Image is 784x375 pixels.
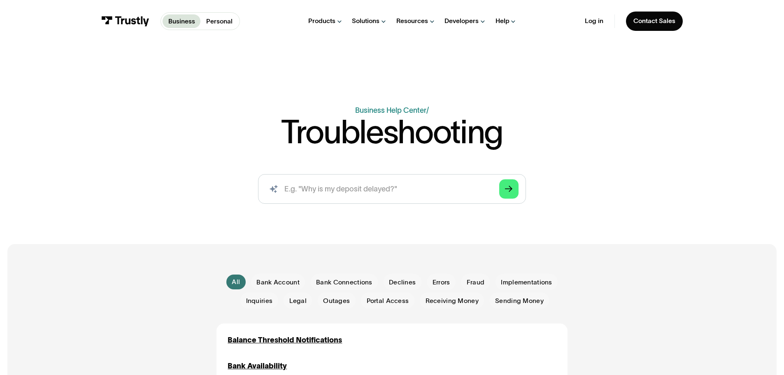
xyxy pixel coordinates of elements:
[101,16,149,26] img: Trustly Logo
[281,116,503,148] h1: Troubleshooting
[323,296,350,305] span: Outages
[426,106,429,114] div: /
[396,17,428,25] div: Resources
[232,277,240,286] div: All
[433,278,450,287] span: Errors
[200,14,238,28] a: Personal
[216,274,567,309] form: Email Form
[633,17,675,25] div: Contact Sales
[426,296,479,305] span: Receiving Money
[367,296,409,305] span: Portal Access
[226,275,246,289] a: All
[228,361,287,372] a: Bank Availability
[495,296,544,305] span: Sending Money
[496,17,509,25] div: Help
[168,16,195,26] p: Business
[501,278,552,287] span: Implementations
[626,12,683,31] a: Contact Sales
[246,296,273,305] span: Inquiries
[228,335,342,346] a: Balance Threshold Notifications
[256,278,299,287] span: Bank Account
[585,17,603,25] a: Log in
[308,17,335,25] div: Products
[163,14,200,28] a: Business
[206,16,233,26] p: Personal
[316,278,372,287] span: Bank Connections
[467,278,484,287] span: Fraud
[389,278,416,287] span: Declines
[352,17,379,25] div: Solutions
[258,174,526,204] form: Search
[444,17,479,25] div: Developers
[355,106,426,114] a: Business Help Center
[258,174,526,204] input: search
[289,296,307,305] span: Legal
